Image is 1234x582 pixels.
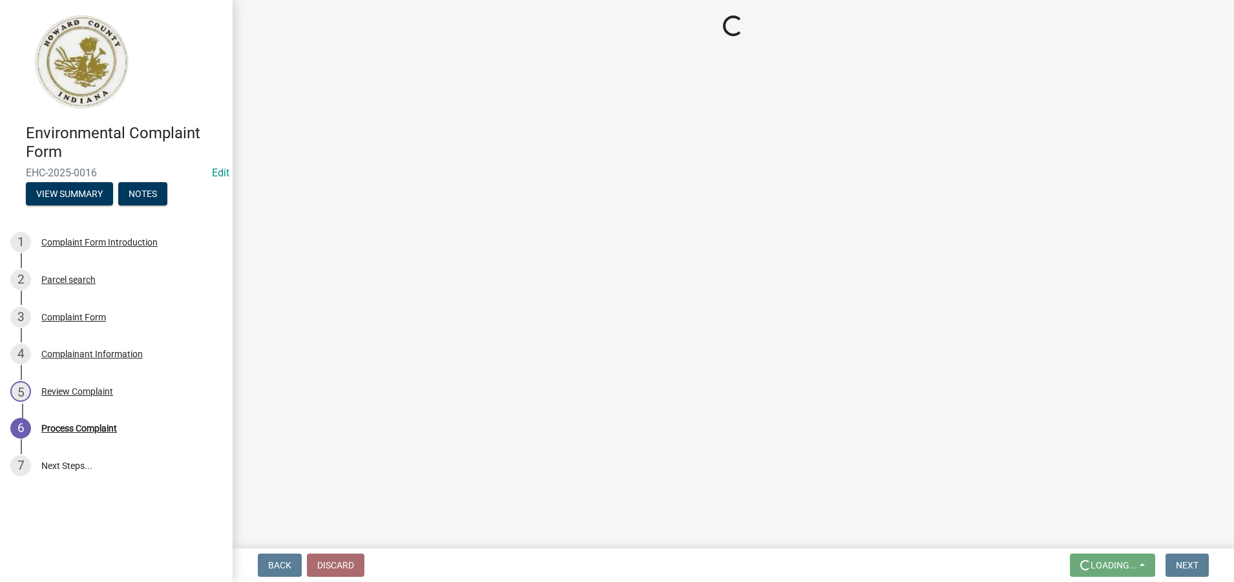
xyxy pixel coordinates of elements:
div: Complaint Form [41,313,106,322]
div: 3 [10,307,31,327]
button: Notes [118,182,167,205]
button: Discard [307,554,364,577]
div: Complaint Form Introduction [41,238,158,247]
div: Process Complaint [41,424,117,433]
img: Howard County, Indiana [26,14,136,110]
wm-modal-confirm: Edit Application Number [212,167,229,179]
wm-modal-confirm: Notes [118,189,167,200]
span: Next [1176,560,1198,570]
button: View Summary [26,182,113,205]
div: 5 [10,381,31,402]
button: Next [1166,554,1209,577]
div: 7 [10,455,31,476]
span: EHC-2025-0016 [26,167,207,179]
div: Complainant Information [41,349,143,359]
button: Loading... [1070,554,1155,577]
span: Loading... [1091,560,1137,570]
div: Review Complaint [41,387,113,396]
div: 4 [10,344,31,364]
div: 6 [10,418,31,439]
wm-modal-confirm: Summary [26,189,113,200]
button: Back [258,554,302,577]
div: 1 [10,232,31,253]
div: 2 [10,269,31,290]
span: Back [268,560,291,570]
div: Parcel search [41,275,96,284]
a: Edit [212,167,229,179]
h4: Environmental Complaint Form [26,124,222,161]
